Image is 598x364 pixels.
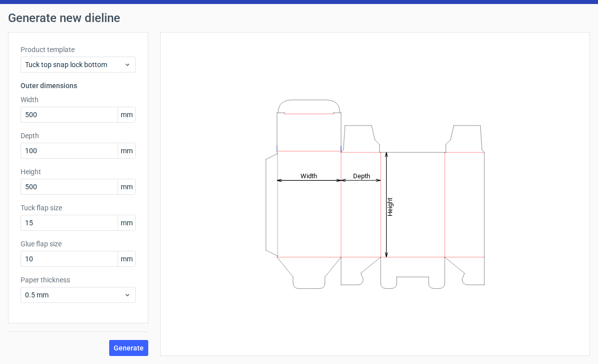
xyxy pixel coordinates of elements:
[118,107,135,122] span: mm
[109,340,148,356] button: Generate
[118,215,135,230] span: mm
[353,172,370,179] tspan: Depth
[21,203,136,213] label: Tuck flap size
[118,143,135,158] span: mm
[25,290,124,300] span: 0.5 mm
[21,167,136,177] label: Height
[114,344,144,351] span: Generate
[21,81,136,91] h3: Outer dimensions
[8,12,590,24] h1: Generate new dieline
[21,239,136,249] label: Glue flap size
[118,251,135,266] span: mm
[21,45,136,55] label: Product template
[21,131,136,141] label: Depth
[118,179,135,194] span: mm
[301,172,317,179] tspan: Width
[386,197,394,216] tspan: Height
[25,60,124,70] span: Tuck top snap lock bottom
[21,275,136,285] label: Paper thickness
[21,95,136,105] label: Width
